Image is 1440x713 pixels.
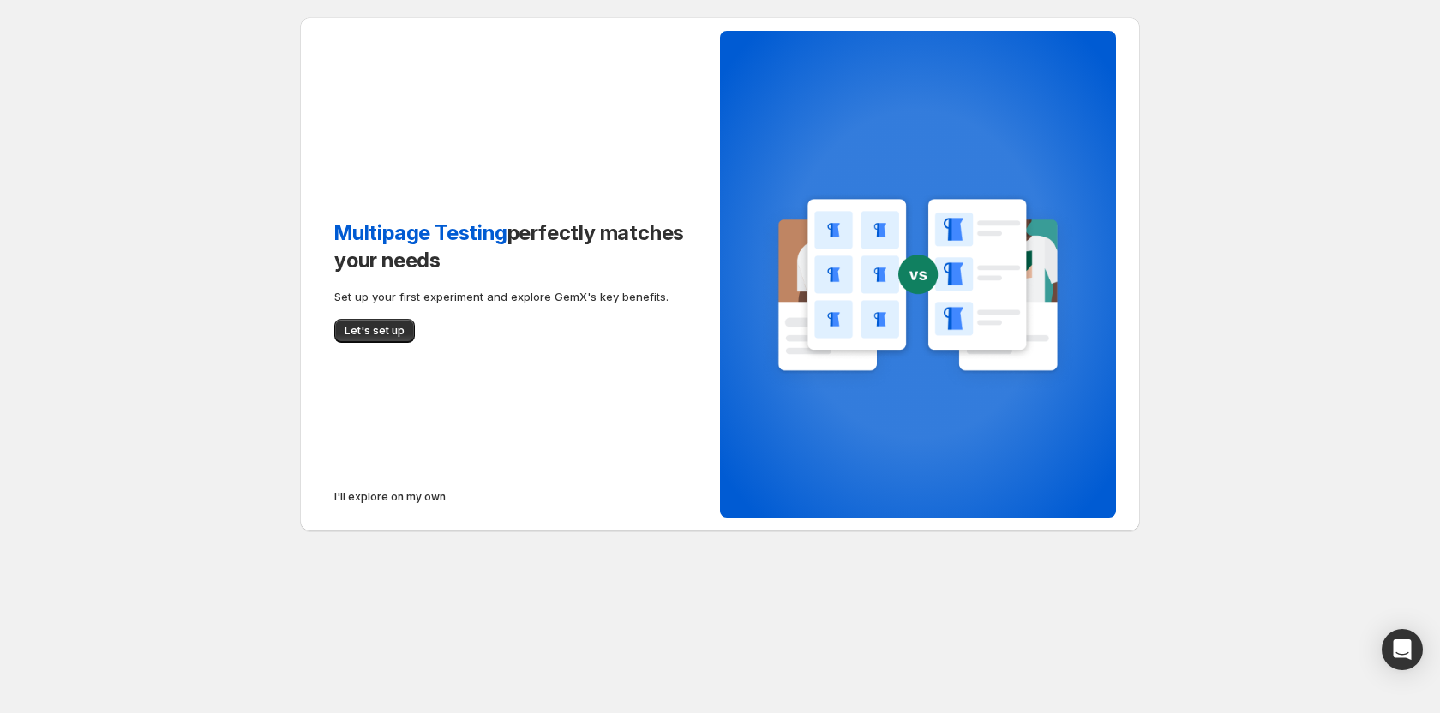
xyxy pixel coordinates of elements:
[334,220,507,245] span: Multipage Testing
[334,490,446,504] span: I'll explore on my own
[758,192,1078,395] img: multipage-testing-guide-bg
[334,219,686,274] h2: perfectly matches your needs
[1382,629,1423,670] div: Open Intercom Messenger
[324,485,456,509] button: I'll explore on my own
[334,319,415,343] button: Let's set up
[334,288,686,305] p: Set up your first experiment and explore GemX's key benefits.
[345,324,405,338] span: Let's set up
